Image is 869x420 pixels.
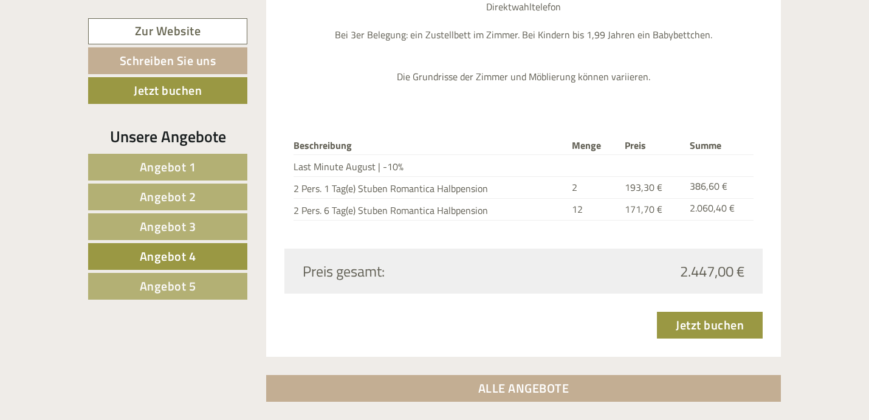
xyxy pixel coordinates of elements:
span: Angebot 5 [140,277,196,295]
th: Preis [620,136,685,155]
td: 2.060,40 € [685,199,754,221]
a: Jetzt buchen [657,312,763,339]
th: Menge [567,136,620,155]
a: Zur Website [88,18,247,44]
td: 2 [567,177,620,199]
div: Preis gesamt: [294,261,524,281]
span: Angebot 3 [140,217,196,236]
td: 2 Pers. 6 Tag(e) Stuben Romantica Halbpension [294,199,567,221]
a: ALLE ANGEBOTE [266,375,781,402]
span: Angebot 1 [140,157,196,176]
div: Unsere Angebote [88,125,247,148]
span: 2.447,00 € [680,261,744,281]
a: Schreiben Sie uns [88,47,247,74]
th: Beschreibung [294,136,567,155]
td: Last Minute August | -10% [294,155,567,177]
td: 386,60 € [685,177,754,199]
span: Angebot 2 [140,187,196,206]
th: Summe [685,136,754,155]
span: Angebot 4 [140,247,196,266]
span: 171,70 € [625,202,662,216]
td: 2 Pers. 1 Tag(e) Stuben Romantica Halbpension [294,177,567,199]
a: Jetzt buchen [88,77,247,104]
span: 193,30 € [625,180,662,195]
td: 12 [567,199,620,221]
